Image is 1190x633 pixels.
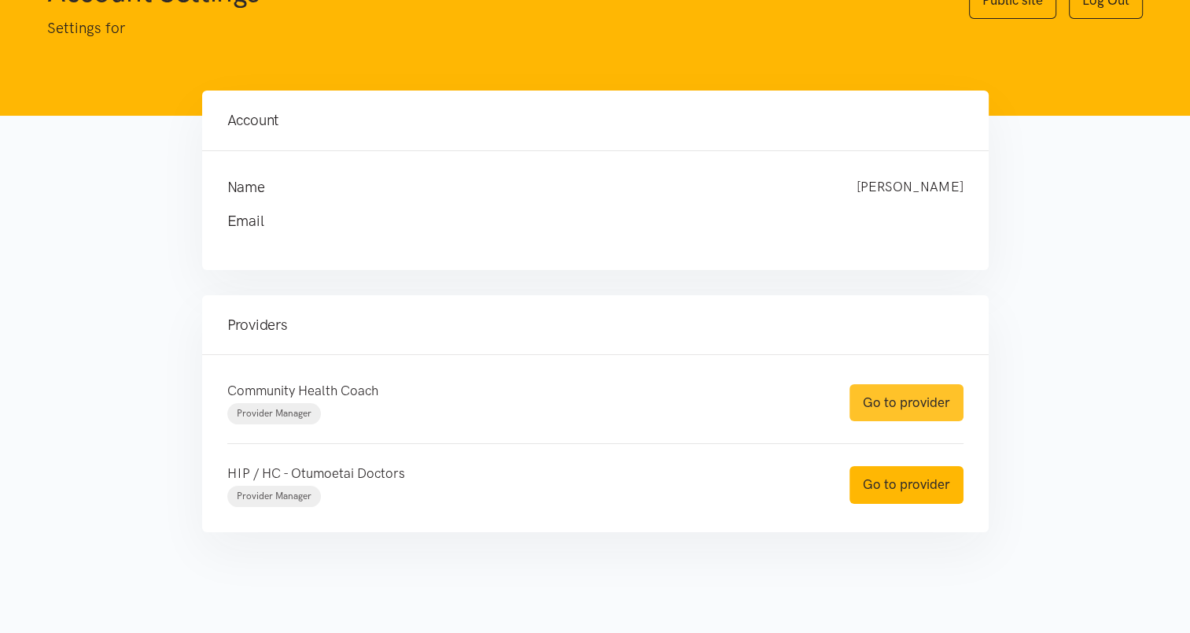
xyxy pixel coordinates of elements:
a: Go to provider [849,466,963,503]
h4: Providers [227,314,963,336]
h4: Name [227,176,825,198]
span: Provider Manager [237,408,311,419]
h4: Email [227,210,932,232]
p: Community Health Coach [227,380,818,402]
p: Settings for [47,17,938,40]
h4: Account [227,109,963,131]
span: Provider Manager [237,490,311,502]
a: Go to provider [849,384,963,421]
div: [PERSON_NAME] [841,176,979,198]
p: HIP / HC - Otumoetai Doctors [227,463,818,484]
